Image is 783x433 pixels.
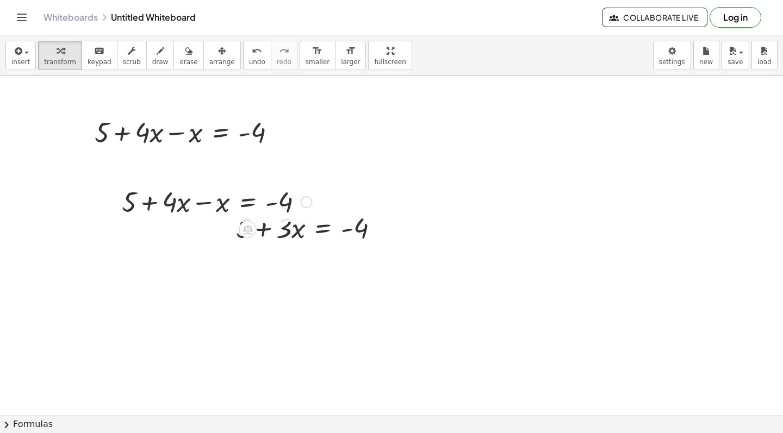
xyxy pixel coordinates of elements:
button: load [751,41,778,70]
span: arrange [209,58,235,66]
a: Whiteboards [43,12,98,23]
button: keyboardkeypad [82,41,117,70]
span: Collaborate Live [611,12,698,22]
span: scrub [123,58,141,66]
i: redo [279,45,289,58]
button: Log in [710,7,761,28]
button: arrange [203,41,241,70]
span: larger [341,58,360,66]
i: keyboard [94,45,104,58]
button: fullscreen [368,41,412,70]
span: new [699,58,713,66]
span: draw [152,58,169,66]
div: Apply the same math to both sides of the equation [239,221,257,238]
span: undo [249,58,265,66]
button: redoredo [271,41,297,70]
span: smaller [306,58,330,66]
span: load [757,58,772,66]
span: keypad [88,58,111,66]
button: draw [146,41,175,70]
button: erase [173,41,203,70]
i: undo [252,45,262,58]
button: Toggle navigation [13,9,30,26]
span: redo [277,58,291,66]
button: undoundo [243,41,271,70]
button: format_sizelarger [335,41,366,70]
span: transform [44,58,76,66]
button: format_sizesmaller [300,41,335,70]
i: format_size [312,45,322,58]
span: fullscreen [374,58,406,66]
button: settings [653,41,691,70]
button: insert [5,41,36,70]
button: transform [38,41,82,70]
i: format_size [345,45,356,58]
button: new [693,41,719,70]
span: save [728,58,743,66]
span: settings [659,58,685,66]
button: save [722,41,749,70]
button: Collaborate Live [602,8,707,27]
button: scrub [117,41,147,70]
span: erase [179,58,197,66]
span: insert [11,58,30,66]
